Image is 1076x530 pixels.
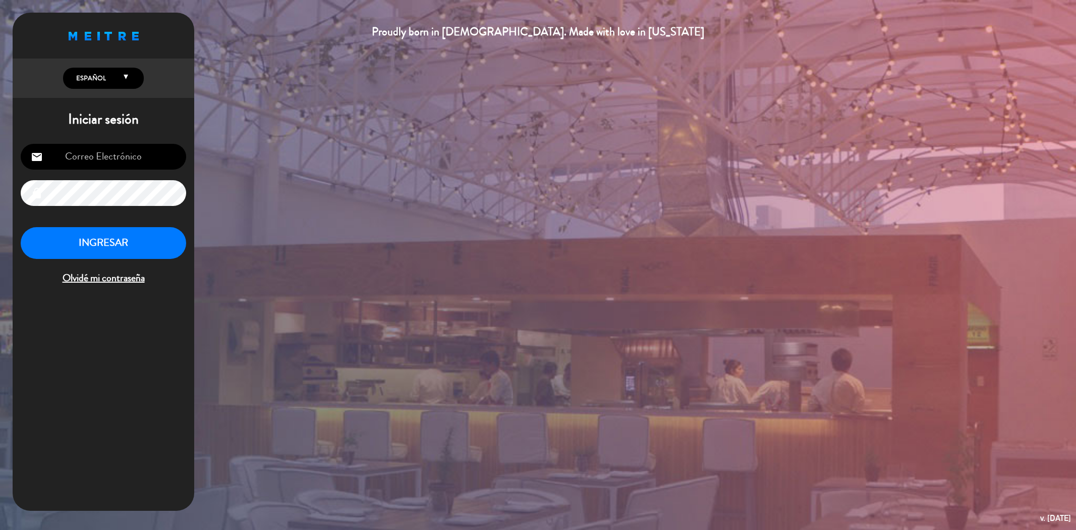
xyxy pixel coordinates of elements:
[31,151,43,163] i: email
[13,111,194,128] h1: Iniciar sesión
[21,144,186,170] input: Correo Electrónico
[21,270,186,287] span: Olvidé mi contraseña
[31,187,43,199] i: lock
[74,73,106,83] span: Español
[1040,511,1071,525] div: v. [DATE]
[21,227,186,259] button: INGRESAR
